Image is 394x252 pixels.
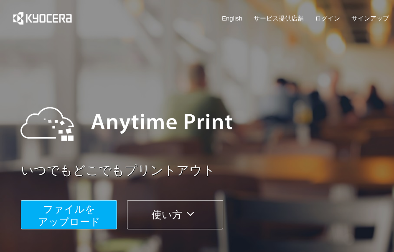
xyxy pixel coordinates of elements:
[38,203,100,227] span: ファイルを ​​アップロード
[21,200,117,229] button: ファイルを​​アップロード
[222,14,242,23] a: English
[21,162,394,180] a: いつでもどこでもプリントアウト
[351,14,389,23] a: サインアップ
[254,14,304,23] a: サービス提供店舗
[315,14,340,23] a: ログイン
[127,200,223,229] button: 使い方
